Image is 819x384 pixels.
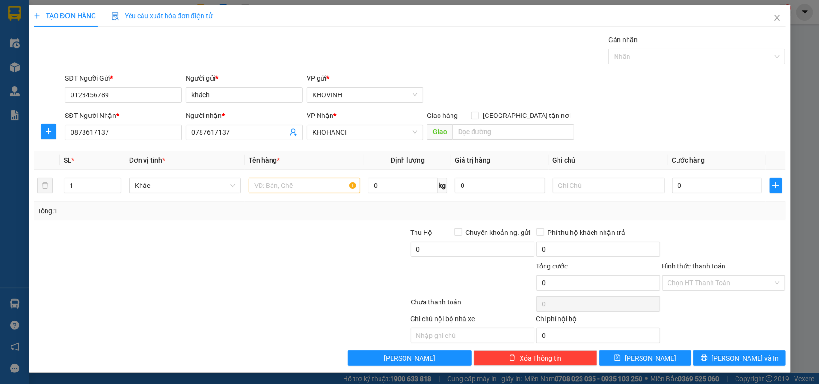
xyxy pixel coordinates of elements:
div: Chi phí nội bộ [536,314,660,328]
div: SĐT Người Nhận [65,110,182,121]
button: Close [763,5,790,32]
button: plus [770,178,782,193]
span: Giá trị hàng [455,156,490,164]
div: VP gửi [307,73,424,83]
span: Cước hàng [672,156,705,164]
span: KHOHANOI [312,125,418,140]
span: printer [701,354,708,362]
label: Hình thức thanh toán [662,262,725,270]
span: user-add [289,128,297,136]
div: SĐT Người Gửi [65,73,182,83]
span: Giao hàng [427,112,458,119]
span: close [773,14,781,22]
button: [PERSON_NAME] [348,350,472,366]
span: Tên hàng [249,156,280,164]
button: printer[PERSON_NAME] và In [693,350,785,366]
span: Yêu cầu xuất hóa đơn điện tử [111,12,213,20]
input: Nhập ghi chú [410,328,534,343]
input: 0 [455,178,545,193]
button: deleteXóa Thông tin [473,350,597,366]
span: VP Nhận [307,112,333,119]
input: Dọc đường [452,124,574,140]
button: delete [37,178,53,193]
span: plus [41,128,55,135]
input: VD: Bàn, Ghế [249,178,360,193]
span: [PERSON_NAME] [384,353,435,363]
span: Định lượng [391,156,425,164]
th: Ghi chú [548,151,668,170]
div: Người nhận [186,110,303,121]
span: SL [64,156,71,164]
div: Người gửi [186,73,303,83]
span: Giao [427,124,452,140]
div: Chưa thanh toán [410,297,535,314]
button: plus [40,124,56,139]
span: [PERSON_NAME] và In [712,353,779,363]
span: save [614,354,621,362]
span: KHOVINH [312,88,418,102]
span: Chuyển khoản ng. gửi [462,227,534,238]
span: TẠO ĐƠN HÀNG [34,12,96,20]
span: Đơn vị tính [129,156,165,164]
span: Xóa Thông tin [520,353,561,363]
span: Thu Hộ [410,229,432,236]
div: Tổng: 1 [37,206,317,216]
img: icon [111,12,119,20]
button: save[PERSON_NAME] [599,350,691,366]
span: [PERSON_NAME] [625,353,676,363]
span: Tổng cước [536,262,568,270]
span: delete [509,354,516,362]
span: kg [438,178,447,193]
label: Gán nhãn [608,36,638,44]
span: [GEOGRAPHIC_DATA] tận nơi [479,110,574,121]
div: Ghi chú nội bộ nhà xe [410,314,534,328]
span: plus [770,182,781,189]
span: plus [34,12,40,19]
span: Phí thu hộ khách nhận trả [544,227,629,238]
input: Ghi Chú [552,178,664,193]
span: Khác [135,178,235,193]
